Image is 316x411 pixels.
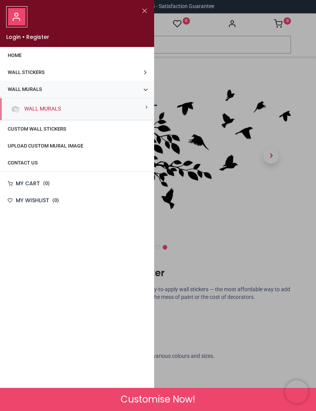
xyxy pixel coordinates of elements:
[8,52,22,58] span: Home
[8,69,45,75] span: Wall Stickers
[8,126,66,132] span: Custom Wall Stickers
[6,33,49,41] a: Login•Register
[11,104,20,114] img: Wall Murals
[45,180,48,186] span: 0
[8,160,38,166] span: Contact us
[22,33,25,41] span: •
[52,197,59,204] span: ( )
[43,180,50,187] span: ( )
[16,197,49,205] h6: My Wishlist
[54,197,57,203] span: 0
[285,380,308,403] iframe: Brevo live chat
[121,393,195,406] span: Customise Now!
[141,6,148,16] button: Close
[8,143,83,149] span: Upload Custom Mural Image
[21,105,61,113] a: Wall Murals
[8,86,42,92] span: Wall Murals
[16,180,40,188] h6: My Cart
